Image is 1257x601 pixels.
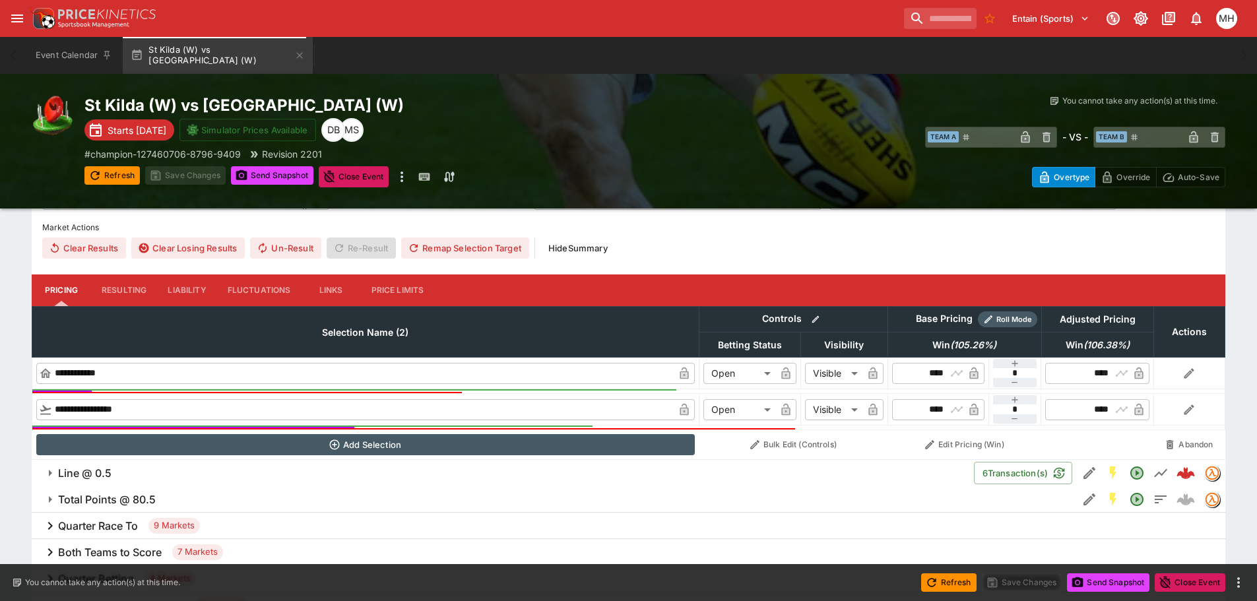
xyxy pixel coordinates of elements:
[918,337,1011,353] span: Win(105.26%)
[703,399,775,420] div: Open
[1041,306,1153,332] th: Adjusted Pricing
[28,37,120,74] button: Event Calendar
[1067,573,1149,592] button: Send Snapshot
[805,363,862,384] div: Visible
[319,166,389,187] button: Close Event
[58,9,156,19] img: PriceKinetics
[42,218,1215,237] label: Market Actions
[805,399,862,420] div: Visible
[42,237,126,259] button: Clear Results
[84,147,241,161] p: Copy To Clipboard
[262,147,322,161] p: Revision 2201
[810,337,878,353] span: Visibility
[1129,491,1145,507] svg: Open
[921,573,977,592] button: Refresh
[699,306,887,332] th: Controls
[1101,488,1125,511] button: SGM Enabled
[991,314,1037,325] span: Roll Mode
[1157,434,1221,455] button: Abandon
[1155,573,1225,592] button: Close Event
[1083,337,1130,353] em: ( 106.38 %)
[1051,337,1144,353] span: Win(106.38%)
[1004,8,1097,29] button: Select Tenant
[5,7,29,30] button: open drawer
[1062,130,1088,144] h6: - VS -
[1054,170,1089,184] p: Overtype
[179,119,316,141] button: Simulator Prices Available
[157,274,216,306] button: Liability
[1178,170,1219,184] p: Auto-Save
[302,274,361,306] button: Links
[1125,461,1149,485] button: Open
[29,5,55,32] img: PriceKinetics Logo
[891,434,1037,455] button: Edit Pricing (Win)
[1212,4,1241,33] button: Michael Hutchinson
[131,237,245,259] button: Clear Losing Results
[84,166,140,185] button: Refresh
[361,274,435,306] button: Price Limits
[172,546,223,559] span: 7 Markets
[58,493,156,507] h6: Total Points @ 80.5
[1173,460,1199,486] a: 2ef2a08a-1bff-474a-adc2-378c02913eb6
[58,546,162,559] h6: Both Teams to Score
[58,519,138,533] h6: Quarter Race To
[32,274,91,306] button: Pricing
[394,166,410,187] button: more
[91,274,157,306] button: Resulting
[250,237,321,259] button: Un-Result
[1216,8,1237,29] div: Michael Hutchinson
[1204,465,1220,481] div: tradingmodel
[911,311,978,327] div: Base Pricing
[217,274,302,306] button: Fluctuations
[1032,167,1225,187] div: Start From
[1101,461,1125,485] button: SGM Enabled
[807,311,824,328] button: Bulk edit
[1125,488,1149,511] button: Open
[123,37,313,74] button: St Kilda (W) vs [GEOGRAPHIC_DATA] (W)
[928,131,959,142] span: Team A
[108,123,166,137] p: Starts [DATE]
[25,577,180,588] p: You cannot take any action(s) at this time.
[1078,461,1101,485] button: Edit Detail
[703,363,775,384] div: Open
[1156,167,1225,187] button: Auto-Save
[950,337,996,353] em: ( 105.26 %)
[1095,167,1156,187] button: Override
[1078,488,1101,511] button: Edit Detail
[401,237,529,259] button: Remap Selection Target
[32,486,1078,513] button: Total Points @ 80.5
[148,519,200,532] span: 9 Markets
[974,462,1072,484] button: 6Transaction(s)
[84,95,655,115] h2: Copy To Clipboard
[703,434,884,455] button: Bulk Edit (Controls)
[1129,465,1145,481] svg: Open
[1205,492,1219,507] img: tradingmodel
[32,95,74,137] img: australian_rules.png
[1204,491,1220,507] div: tradingmodel
[1176,464,1195,482] img: logo-cerberus--red.svg
[904,8,977,29] input: search
[1205,466,1219,480] img: tradingmodel
[1176,464,1195,482] div: 2ef2a08a-1bff-474a-adc2-378c02913eb6
[1153,306,1225,357] th: Actions
[307,325,423,340] span: Selection Name (2)
[321,118,345,142] div: Dylan Brown
[1129,7,1153,30] button: Toggle light/dark mode
[340,118,364,142] div: Matthew Scott
[1116,170,1150,184] p: Override
[540,237,616,259] button: HideSummary
[327,237,396,259] span: Re-Result
[36,434,695,455] button: Add Selection
[58,22,129,28] img: Sportsbook Management
[1032,167,1095,187] button: Overtype
[58,466,112,480] h6: Line @ 0.5
[32,460,974,486] button: Line @ 0.5
[703,337,796,353] span: Betting Status
[978,311,1037,327] div: Show/hide Price Roll mode configuration.
[1101,7,1125,30] button: Connected to PK
[1096,131,1127,142] span: Team B
[1231,575,1246,590] button: more
[231,166,313,185] button: Send Snapshot
[1157,7,1180,30] button: Documentation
